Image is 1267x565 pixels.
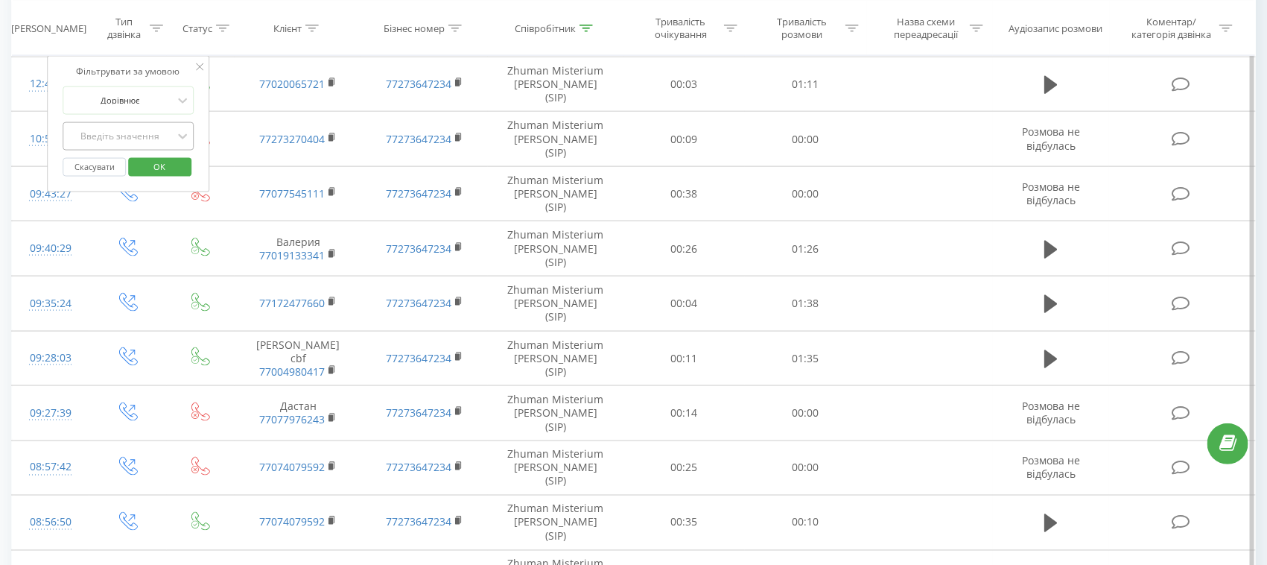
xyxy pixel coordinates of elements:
[488,386,624,441] td: Zhuman Misterium [PERSON_NAME] (SIP)
[623,277,745,332] td: 00:04
[27,69,74,98] div: 12:44:12
[1022,124,1080,152] span: Розмова не відбулась
[386,296,451,310] a: 77273647234
[27,453,74,482] div: 08:57:42
[745,221,866,277] td: 01:26
[103,16,146,41] div: Тип дзвінка
[235,331,361,386] td: [PERSON_NAME] cbf
[27,399,74,428] div: 09:27:39
[63,64,194,79] div: Фільтрувати за умовою
[273,22,302,34] div: Клієнт
[27,124,74,154] div: 10:55:24
[259,248,325,262] a: 77019133341
[623,441,745,496] td: 00:25
[27,344,74,373] div: 09:28:03
[745,331,866,386] td: 01:35
[488,166,624,221] td: Zhuman Misterium [PERSON_NAME] (SIP)
[259,132,325,146] a: 77273270404
[623,112,745,167] td: 00:09
[128,158,191,177] button: OK
[623,166,745,221] td: 00:38
[623,496,745,551] td: 00:35
[623,221,745,277] td: 00:26
[182,22,212,34] div: Статус
[27,289,74,318] div: 09:35:24
[259,412,325,426] a: 77077976243
[386,351,451,365] a: 77273647234
[745,277,866,332] td: 01:38
[488,331,624,386] td: Zhuman Misterium [PERSON_NAME] (SIP)
[886,16,966,41] div: Назва схеми переадресації
[27,180,74,209] div: 09:43:27
[67,130,173,142] div: Введіть значення
[623,386,745,441] td: 00:14
[386,77,451,91] a: 77273647234
[1128,16,1216,41] div: Коментар/категорія дзвінка
[386,405,451,420] a: 77273647234
[745,386,866,441] td: 00:00
[259,186,325,201] a: 77077545111
[515,22,576,34] div: Співробітник
[386,242,451,256] a: 77273647234
[745,496,866,551] td: 00:10
[745,112,866,167] td: 00:00
[745,441,866,496] td: 00:00
[1022,180,1080,207] span: Розмова не відбулась
[139,155,181,178] span: OK
[11,22,86,34] div: [PERSON_NAME]
[745,57,866,112] td: 01:11
[488,441,624,496] td: Zhuman Misterium [PERSON_NAME] (SIP)
[386,461,451,475] a: 77273647234
[386,186,451,201] a: 77273647234
[259,296,325,310] a: 77172477660
[259,515,325,529] a: 77074079592
[1022,399,1080,426] span: Розмова не відбулась
[235,386,361,441] td: Дастан
[27,234,74,263] div: 09:40:29
[259,364,325,379] a: 77004980417
[488,221,624,277] td: Zhuman Misterium [PERSON_NAME] (SIP)
[235,221,361,277] td: Валерия
[384,22,445,34] div: Бізнес номер
[63,158,126,177] button: Скасувати
[745,166,866,221] td: 00:00
[641,16,720,41] div: Тривалість очікування
[1022,454,1080,482] span: Розмова не відбулась
[386,515,451,529] a: 77273647234
[27,508,74,537] div: 08:56:50
[488,496,624,551] td: Zhuman Misterium [PERSON_NAME] (SIP)
[488,57,624,112] td: Zhuman Misterium [PERSON_NAME] (SIP)
[623,57,745,112] td: 00:03
[762,16,842,41] div: Тривалість розмови
[1009,22,1103,34] div: Аудіозапис розмови
[488,277,624,332] td: Zhuman Misterium [PERSON_NAME] (SIP)
[623,331,745,386] td: 00:11
[259,77,325,91] a: 77020065721
[488,112,624,167] td: Zhuman Misterium [PERSON_NAME] (SIP)
[386,132,451,146] a: 77273647234
[259,461,325,475] a: 77074079592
